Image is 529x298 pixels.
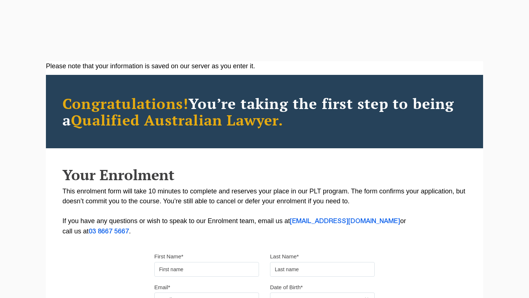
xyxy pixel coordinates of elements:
input: First name [154,262,259,277]
label: Date of Birth* [270,284,303,291]
span: Congratulations! [62,94,188,113]
span: Qualified Australian Lawyer. [71,110,283,130]
input: Last name [270,262,375,277]
h2: Your Enrolment [62,167,467,183]
a: 03 8667 5667 [89,229,129,235]
label: First Name* [154,253,183,260]
h2: You’re taking the first step to being a [62,95,467,128]
div: Please note that your information is saved on our server as you enter it. [46,61,483,71]
a: [EMAIL_ADDRESS][DOMAIN_NAME] [290,218,400,224]
label: Email* [154,284,170,291]
p: This enrolment form will take 10 minutes to complete and reserves your place in our PLT program. ... [62,186,467,237]
label: Last Name* [270,253,299,260]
